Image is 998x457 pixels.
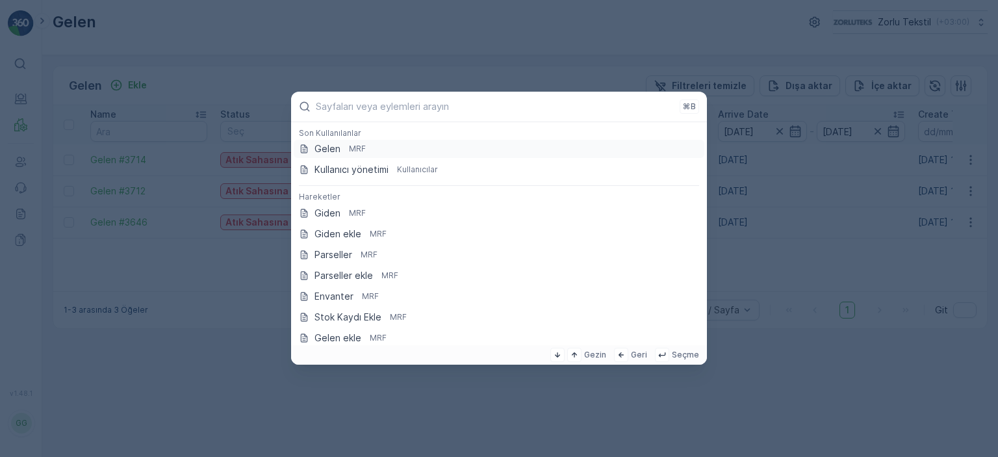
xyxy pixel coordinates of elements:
p: Parseller [314,248,352,261]
p: Stok Kaydı Ekle [314,311,381,324]
p: Kullanıcılar [397,164,438,175]
p: MRF [390,312,407,322]
p: MRF [349,208,366,218]
p: Seçme [672,350,699,360]
p: Giden [314,207,340,220]
p: MRF [349,144,366,154]
p: MRF [381,270,398,281]
div: Son Kullanılanlar [291,127,707,139]
p: Envanter [314,290,353,303]
p: Parseller ekle [314,269,373,282]
p: Geri [631,350,647,360]
div: Hareketler [291,191,707,203]
div: Sayfaları veya eylemleri arayın [291,122,707,345]
p: MRF [370,333,387,343]
p: Gezin [584,350,606,360]
p: MRF [362,291,379,302]
input: Sayfaları veya eylemleri arayın [316,101,674,112]
p: Gelen [314,142,340,155]
p: Gelen ekle [314,332,361,345]
p: Giden ekle [314,228,361,241]
p: ⌘B [683,101,696,112]
button: ⌘B [680,99,699,114]
p: MRF [370,229,387,239]
p: MRF [361,250,377,260]
p: Kullanıcı yönetimi [314,163,389,176]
